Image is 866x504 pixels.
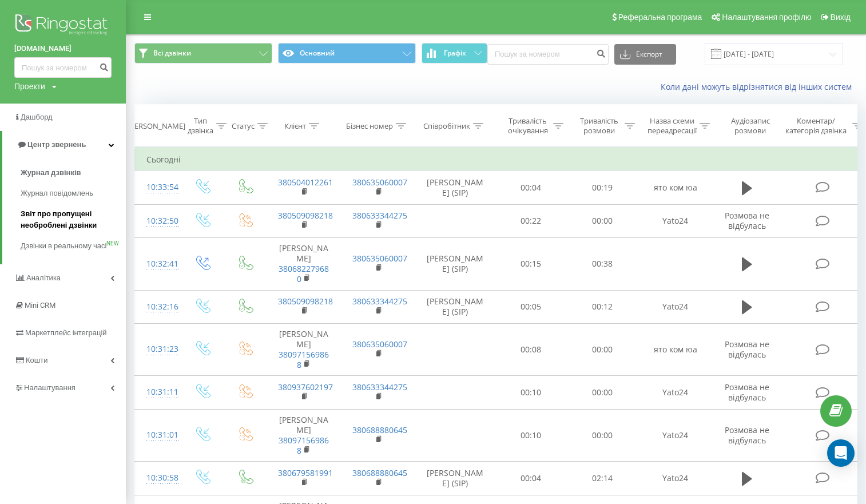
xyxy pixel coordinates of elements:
div: 10:31:01 [146,424,169,446]
a: 380635060007 [352,339,407,350]
span: Налаштування [24,383,76,392]
a: 380633344275 [352,210,407,221]
span: Кошти [26,356,47,364]
td: 02:14 [567,462,638,495]
div: Бізнес номер [346,121,393,131]
td: Yato24 [638,409,713,462]
td: [PERSON_NAME] (SIP) [415,290,495,323]
a: Звіт про пропущені необроблені дзвінки [21,204,126,236]
a: [DOMAIN_NAME] [14,43,112,54]
div: Назва схеми переадресації [647,116,697,136]
td: 00:04 [495,171,567,204]
a: Дзвінки в реальному часіNEW [21,236,126,256]
td: [PERSON_NAME] (SIP) [415,237,495,290]
span: Розмова не відбулась [725,210,769,231]
td: Yato24 [638,290,713,323]
a: 380971569868 [279,349,329,370]
a: 380937602197 [278,382,333,392]
div: Проекти [14,81,45,92]
div: 10:32:16 [146,296,169,318]
img: Ringostat logo [14,11,112,40]
span: Графік [444,49,466,57]
div: 10:31:11 [146,381,169,403]
td: 00:00 [567,409,638,462]
a: 380509098218 [278,210,333,221]
div: Тривалість розмови [577,116,622,136]
a: 380504012261 [278,177,333,188]
td: ято ком юа [638,171,713,204]
td: 00:38 [567,237,638,290]
div: 10:32:50 [146,210,169,232]
button: Всі дзвінки [134,43,272,64]
span: Маркетплейс інтеграцій [25,328,107,337]
td: [PERSON_NAME] [267,237,341,290]
td: 00:00 [567,376,638,409]
span: Дзвінки в реальному часі [21,240,106,252]
span: Розмова не відбулась [725,382,769,403]
span: Журнал дзвінків [21,167,81,178]
div: 10:33:54 [146,176,169,199]
div: Коментар/категорія дзвінка [782,116,849,136]
td: 00:22 [495,204,567,237]
span: Звіт про пропущені необроблені дзвінки [21,208,120,231]
a: Журнал дзвінків [21,162,126,183]
td: 00:15 [495,237,567,290]
td: Yato24 [638,462,713,495]
td: [PERSON_NAME] (SIP) [415,171,495,204]
div: Open Intercom Messenger [827,439,855,467]
input: Пошук за номером [14,57,112,78]
td: [PERSON_NAME] [267,409,341,462]
span: Центр звернень [27,140,86,149]
span: Налаштування профілю [722,13,811,22]
td: Yato24 [638,204,713,237]
a: 380635060007 [352,253,407,264]
td: [PERSON_NAME] [267,323,341,376]
div: Аудіозапис розмови [722,116,778,136]
td: 00:19 [567,171,638,204]
span: Реферальна програма [618,13,702,22]
div: 10:32:41 [146,253,169,275]
td: 00:04 [495,462,567,495]
a: Коли дані можуть відрізнятися вiд інших систем [661,81,857,92]
span: Аналiтика [26,273,61,282]
button: Експорт [614,44,676,65]
button: Графік [422,43,487,64]
td: 00:10 [495,376,567,409]
a: 380971569868 [279,435,329,456]
td: 00:12 [567,290,638,323]
td: 00:00 [567,204,638,237]
span: Розмова не відбулась [725,424,769,446]
td: 00:08 [495,323,567,376]
td: Yato24 [638,376,713,409]
td: 00:00 [567,323,638,376]
span: Дашборд [21,113,53,121]
a: 380509098218 [278,296,333,307]
span: Розмова не відбулась [725,339,769,360]
a: 380635060007 [352,177,407,188]
div: Статус [232,121,255,131]
td: ято ком юа [638,323,713,376]
td: 00:05 [495,290,567,323]
div: 10:31:23 [146,338,169,360]
a: 380688880645 [352,424,407,435]
a: 380633344275 [352,382,407,392]
div: Клієнт [284,121,306,131]
button: Основний [278,43,416,64]
a: Центр звернень [2,131,126,158]
a: 380679581991 [278,467,333,478]
div: [PERSON_NAME] [128,121,185,131]
td: [PERSON_NAME] (SIP) [415,462,495,495]
input: Пошук за номером [487,44,609,65]
td: 00:10 [495,409,567,462]
a: 380633344275 [352,296,407,307]
div: 10:30:58 [146,467,169,489]
span: Mini CRM [25,301,55,309]
div: Тип дзвінка [188,116,213,136]
span: Всі дзвінки [153,49,191,58]
a: Журнал повідомлень [21,183,126,204]
a: 380688880645 [352,467,407,478]
span: Вихід [831,13,851,22]
a: 380682279680 [279,263,329,284]
div: Тривалість очікування [505,116,550,136]
div: Співробітник [423,121,470,131]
